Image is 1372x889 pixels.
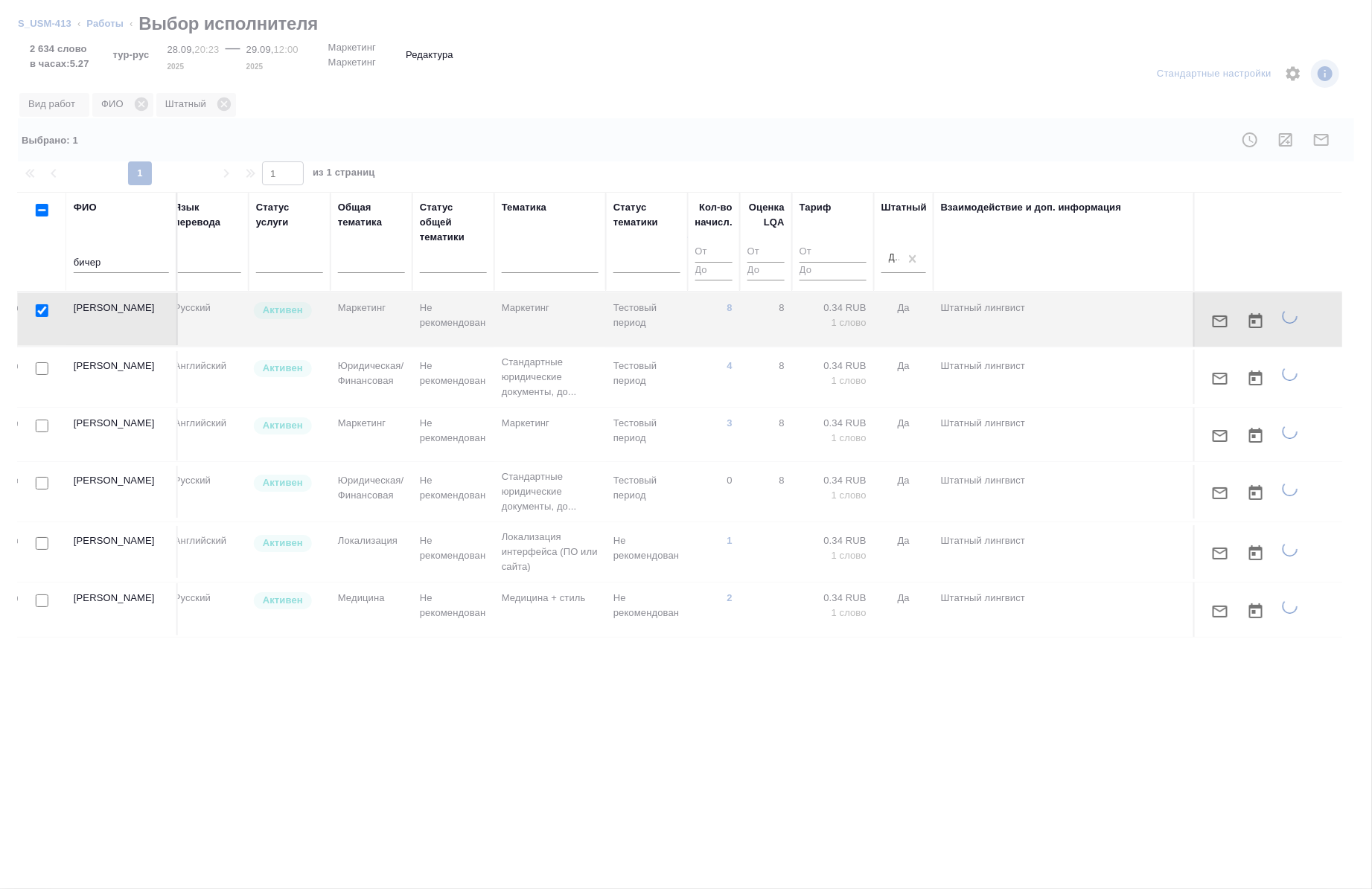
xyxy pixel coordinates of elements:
button: Отправить предложение о работе [1202,594,1238,629]
button: Открыть календарь загрузки [1238,536,1274,571]
div: Тариф [800,200,832,215]
td: [PERSON_NAME] [66,466,178,518]
button: Открыть календарь загрузки [1238,594,1274,629]
input: Выбери исполнителей, чтобы отправить приглашение на работу [36,477,48,490]
button: Открыть календарь загрузки [1238,418,1274,454]
td: [PERSON_NAME] [66,351,178,403]
input: От [695,243,733,262]
div: Общая тематика [338,200,405,230]
div: Статус общей тематики [420,200,487,245]
button: Отправить предложение о работе [1202,475,1238,511]
div: ФИО [74,200,97,215]
button: Открыть календарь загрузки [1238,475,1274,511]
td: [PERSON_NAME] [66,293,178,345]
button: Отправить предложение о работе [1202,304,1238,339]
input: От [800,243,867,262]
button: Отправить предложение о работе [1202,418,1238,454]
button: Открыть календарь загрузки [1238,304,1274,339]
input: Выбери исполнителей, чтобы отправить приглашение на работу [36,537,48,550]
div: Да [889,252,901,265]
button: Отправить предложение о работе [1202,361,1238,397]
input: До [695,262,733,280]
input: Выбери исполнителей, чтобы отправить приглашение на работу [36,362,48,375]
div: Язык перевода [174,200,241,230]
input: До [747,262,785,280]
div: Штатный [881,200,927,215]
div: Оценка LQA [747,200,785,230]
td: [PERSON_NAME] [66,526,178,578]
input: Выбери исполнителей, чтобы отправить приглашение на работу [36,594,48,607]
input: Выбери исполнителей, чтобы отправить приглашение на работу [36,420,48,432]
div: Кол-во начисл. [695,200,733,230]
input: До [800,262,867,280]
div: Тематика [502,200,546,215]
p: Редактура [406,48,453,62]
td: [PERSON_NAME] [66,408,178,460]
td: [PERSON_NAME] [66,583,178,635]
input: От [747,243,785,262]
button: Отправить предложение о работе [1202,536,1238,571]
div: Взаимодействие и доп. информация [941,200,1121,215]
button: Открыть календарь загрузки [1238,361,1274,397]
div: Статус тематики [613,200,680,230]
div: Статус услуги [256,200,323,230]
